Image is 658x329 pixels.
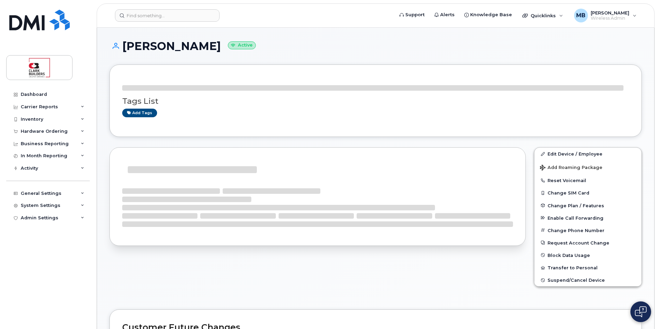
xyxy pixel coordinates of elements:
span: Suspend/Cancel Device [548,278,605,283]
button: Change Phone Number [534,224,641,237]
button: Change SIM Card [534,187,641,199]
span: Change Plan / Features [548,203,604,208]
img: Open chat [635,306,647,317]
h3: Tags List [122,97,629,106]
button: Transfer to Personal [534,261,641,274]
button: Request Account Change [534,237,641,249]
span: Add Roaming Package [540,165,602,171]
button: Suspend/Cancel Device [534,274,641,286]
a: Add tags [122,109,157,117]
span: Enable Call Forwarding [548,215,603,220]
button: Add Roaming Package [534,160,641,174]
button: Reset Voicemail [534,174,641,187]
h1: [PERSON_NAME] [109,40,642,52]
button: Block Data Usage [534,249,641,261]
button: Enable Call Forwarding [534,212,641,224]
button: Change Plan / Features [534,199,641,212]
small: Active [228,41,256,49]
a: Edit Device / Employee [534,148,641,160]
